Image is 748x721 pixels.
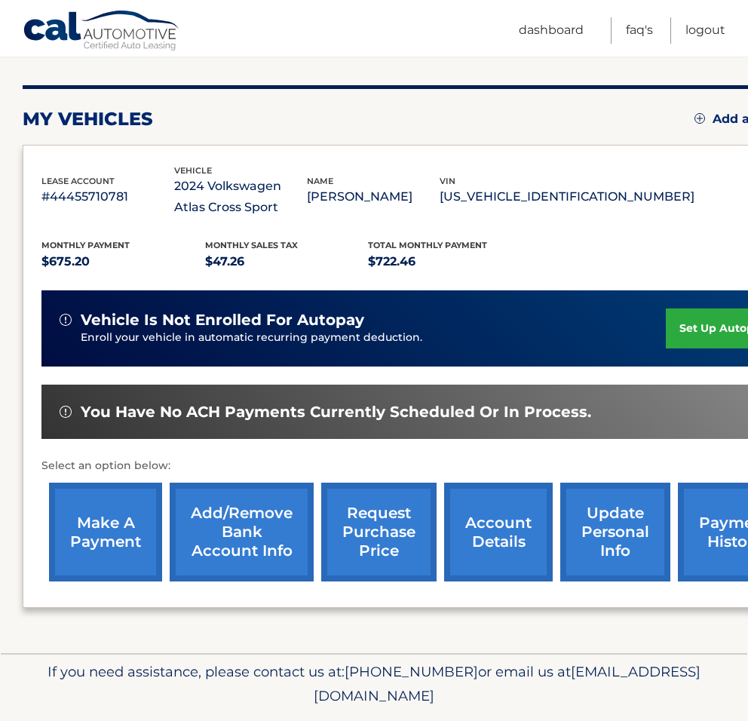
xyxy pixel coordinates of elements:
img: alert-white.svg [60,314,72,326]
span: Monthly Payment [41,240,130,250]
span: vehicle [174,165,212,176]
p: If you need assistance, please contact us at: or email us at [23,660,725,708]
span: [EMAIL_ADDRESS][DOMAIN_NAME] [314,663,700,704]
span: lease account [41,176,115,186]
span: vin [440,176,455,186]
p: 2024 Volkswagen Atlas Cross Sport [174,176,307,218]
a: Add/Remove bank account info [170,483,314,581]
a: update personal info [560,483,670,581]
a: account details [444,483,553,581]
span: Monthly sales Tax [205,240,298,250]
a: request purchase price [321,483,437,581]
h2: my vehicles [23,108,153,130]
a: Dashboard [519,17,584,44]
p: #44455710781 [41,186,174,207]
span: [PHONE_NUMBER] [345,663,478,680]
a: Cal Automotive [23,10,181,54]
p: $47.26 [205,251,369,272]
span: vehicle is not enrolled for autopay [81,311,364,330]
p: Enroll your vehicle in automatic recurring payment deduction. [81,330,666,346]
span: You have no ACH payments currently scheduled or in process. [81,403,591,422]
img: add.svg [694,113,705,124]
p: [US_VEHICLE_IDENTIFICATION_NUMBER] [440,186,694,207]
span: Total Monthly Payment [368,240,487,250]
span: name [307,176,333,186]
p: $675.20 [41,251,205,272]
img: alert-white.svg [60,406,72,418]
a: Logout [685,17,725,44]
p: $722.46 [368,251,532,272]
a: make a payment [49,483,162,581]
a: FAQ's [626,17,653,44]
p: [PERSON_NAME] [307,186,440,207]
